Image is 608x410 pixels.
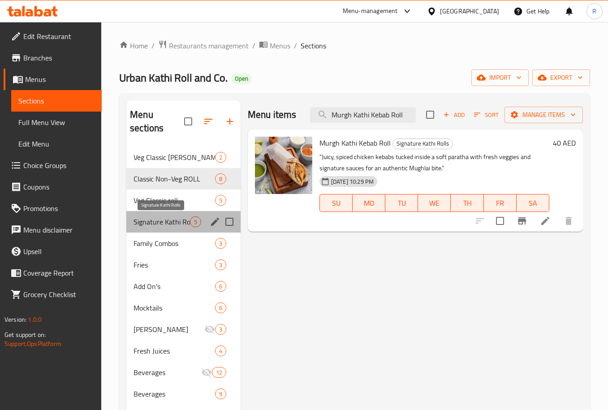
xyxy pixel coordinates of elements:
span: Signature Kathi Rolls [134,216,190,227]
span: Murgh Kathi Kebab Roll [319,136,391,150]
button: edit [208,215,222,229]
span: [PERSON_NAME] [134,324,204,335]
a: Grocery Checklist [4,284,102,305]
span: Sort sections [198,111,219,132]
a: Home [119,40,148,51]
span: 12 [212,368,226,377]
input: search [310,107,416,123]
div: Signature Kathi Rolls5edit [126,211,241,233]
span: 1.0.0 [28,314,42,325]
button: MO [353,194,385,212]
svg: Inactive section [201,367,212,378]
span: Edit Menu [18,138,95,149]
span: SU [323,197,349,210]
span: Beverages [134,388,215,399]
span: Menu disclaimer [23,224,95,235]
span: Beverages [134,367,201,378]
div: Open [231,73,252,84]
a: Edit menu item [540,216,551,226]
h2: Menu sections [130,108,184,135]
span: Upsell [23,246,95,257]
span: 3 [216,325,226,334]
button: import [471,69,529,86]
li: / [294,40,297,51]
span: Restaurants management [169,40,249,51]
nav: breadcrumb [119,40,590,52]
span: Menus [25,74,95,85]
span: Full Menu View [18,117,95,128]
li: / [151,40,155,51]
span: Sort items [468,108,505,122]
span: 8 [216,175,226,183]
span: 6 [216,304,226,312]
span: Branches [23,52,95,63]
button: export [532,69,590,86]
div: Fresh Juices [134,345,215,356]
span: 6 [216,282,226,291]
span: MO [356,197,382,210]
a: Edit Menu [11,133,102,155]
span: export [539,72,583,83]
span: import [479,72,522,83]
a: Choice Groups [4,155,102,176]
span: Version: [4,314,26,325]
h6: 40 AED [553,137,576,149]
div: items [215,281,226,292]
button: TH [451,194,483,212]
span: Promotions [23,203,95,214]
div: Veg Classic roll5 [126,190,241,211]
span: Add On's [134,281,215,292]
span: Sections [301,40,326,51]
span: Sections [18,95,95,106]
div: Mocktails6 [126,297,241,319]
button: Sort [472,108,501,122]
span: Classic Non-Veg ROLL [134,173,215,184]
span: 2 [216,153,226,162]
div: [GEOGRAPHIC_DATA] [440,6,499,16]
span: Veg Classic [PERSON_NAME] roll [134,152,215,163]
span: Add [442,110,466,120]
span: TU [389,197,414,210]
a: Coverage Report [4,262,102,284]
span: 3 [216,239,226,248]
span: Get support on: [4,329,46,341]
span: Select all sections [179,112,198,131]
span: 5 [190,218,201,226]
div: Family Combos [134,238,215,249]
span: Grocery Checklist [23,289,95,300]
a: Edit Restaurant [4,26,102,47]
div: items [215,259,226,270]
a: Menus [259,40,290,52]
span: Urban Kathi Roll and Co. [119,68,228,88]
span: Signature Kathi Rolls [393,138,453,149]
span: Coupons [23,181,95,192]
button: SA [517,194,549,212]
div: items [215,195,226,206]
a: Menus [4,69,102,90]
a: Sections [11,90,102,112]
button: delete [558,210,579,232]
svg: Inactive section [204,324,215,335]
div: Add On's6 [126,276,241,297]
img: Murgh Kathi Kebab Roll [255,137,312,194]
button: SU [319,194,353,212]
div: Virgin Mojito [134,324,204,335]
div: Family Combos3 [126,233,241,254]
a: Support.OpsPlatform [4,338,61,350]
p: "Juicy, spiced chicken kebabs tucked inside a soft paratha with fresh veggies and signature sauce... [319,151,549,174]
span: Manage items [512,109,576,121]
span: 4 [216,347,226,355]
span: TH [454,197,480,210]
div: items [212,367,226,378]
button: FR [484,194,517,212]
div: Veg Classic [PERSON_NAME] roll2 [126,147,241,168]
div: Beverages12 [126,362,241,383]
span: Open [231,75,252,82]
div: items [215,302,226,313]
a: Full Menu View [11,112,102,133]
button: Manage items [505,107,583,123]
span: Mocktails [134,302,215,313]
